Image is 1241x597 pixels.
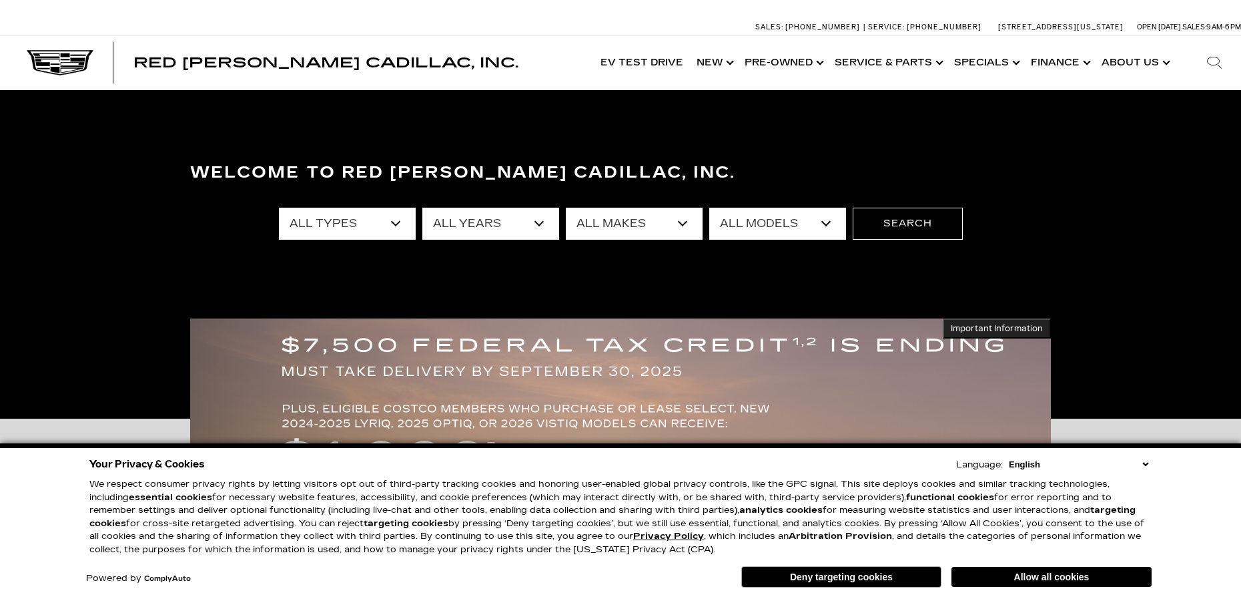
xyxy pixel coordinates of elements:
[947,36,1024,89] a: Specials
[868,23,905,31] span: Service:
[133,55,518,71] span: Red [PERSON_NAME] Cadillac, Inc.
[594,36,690,89] a: EV Test Drive
[1024,36,1095,89] a: Finance
[566,208,703,240] select: Filter by make
[951,323,1043,334] span: Important Information
[755,23,783,31] span: Sales:
[279,208,416,240] select: Filter by type
[943,319,1051,339] button: Important Information
[27,50,93,75] img: Cadillac Dark Logo with Cadillac White Text
[364,518,448,529] strong: targeting cookies
[709,208,846,240] select: Filter by model
[853,208,963,240] button: Search
[89,455,205,473] span: Your Privacy & Cookies
[863,23,985,31] a: Service: [PHONE_NUMBER]
[690,36,738,89] a: New
[190,160,1051,186] h3: Welcome to Red [PERSON_NAME] Cadillac, Inc.
[755,23,863,31] a: Sales: [PHONE_NUMBER]
[1137,23,1181,31] span: Open [DATE]
[1005,458,1152,471] select: Language Select
[956,461,1003,469] div: Language:
[828,36,947,89] a: Service & Parts
[1206,23,1241,31] span: 9 AM-6 PM
[129,492,212,503] strong: essential cookies
[789,531,892,542] strong: Arbitration Provision
[998,23,1124,31] a: [STREET_ADDRESS][US_STATE]
[907,23,981,31] span: [PHONE_NUMBER]
[951,567,1152,587] button: Allow all cookies
[738,36,828,89] a: Pre-Owned
[144,575,191,583] a: ComplyAuto
[633,531,704,542] a: Privacy Policy
[133,56,518,69] a: Red [PERSON_NAME] Cadillac, Inc.
[89,505,1136,529] strong: targeting cookies
[422,208,559,240] select: Filter by year
[739,505,823,516] strong: analytics cookies
[741,566,941,588] button: Deny targeting cookies
[906,492,994,503] strong: functional cookies
[785,23,860,31] span: [PHONE_NUMBER]
[1095,36,1174,89] a: About Us
[89,478,1152,556] p: We respect consumer privacy rights by letting visitors opt out of third-party tracking cookies an...
[1182,23,1206,31] span: Sales:
[86,574,191,583] div: Powered by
